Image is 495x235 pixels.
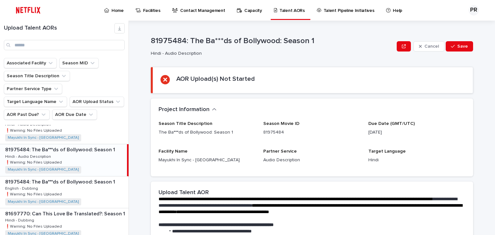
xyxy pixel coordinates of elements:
[4,40,125,50] input: Search
[176,75,255,83] h2: AOR Upload(s) Not Started
[5,159,63,165] p: ❗️Warning: No Files Uploaded
[5,185,39,191] p: English - Dubbing
[368,157,465,164] p: Hindi
[469,5,479,15] div: PR
[413,41,444,52] button: Cancel
[4,25,114,32] h1: Upload Talent AORs
[4,97,67,107] button: Target Language Name
[263,149,297,154] span: Partner Service
[13,4,44,17] img: ifQbXi3ZQGMSEF7WDB7W
[159,157,256,164] p: Mayukhi In Sync - [GEOGRAPHIC_DATA]
[151,36,394,46] p: 81975484: The Ba***ds of Bollywood: Season 1
[5,223,63,229] p: ❗️Warning: No Files Uploaded
[5,217,35,223] p: Hindi - Dubbing
[4,109,50,120] button: AOR Past Due?
[8,136,79,140] a: Mayukhi In Sync - [GEOGRAPHIC_DATA]
[263,129,360,136] p: 81975484
[159,106,209,113] h2: Project Information
[4,58,57,68] button: Associated Facility
[5,178,116,185] p: 81975484: The Ba***ds of Bollywood: Season 1
[368,129,465,136] p: [DATE]
[159,149,188,154] span: Facility Name
[159,189,209,196] h2: Upload Talent AOR
[457,44,468,49] span: Save
[159,106,217,113] button: Project Information
[4,71,70,81] button: Season Title Description
[5,153,52,159] p: Hindi - Audio Description
[263,157,360,164] p: Audio Description
[446,41,473,52] button: Save
[368,121,415,126] span: Due Date (GMT/UTC)
[5,210,126,217] p: 81697770: Can This Love Be Translated?: Season 1
[5,191,63,197] p: ❗️Warning: No Files Uploaded
[159,121,212,126] span: Season Title Description
[4,84,62,94] button: Partner Service Type
[8,167,79,172] a: Mayukhi In Sync - [GEOGRAPHIC_DATA]
[263,121,299,126] span: Season Movie ID
[5,127,63,133] p: ❗️Warning: No Files Uploaded
[70,97,124,107] button: AOR Upload Status
[368,149,406,154] span: Target Language
[5,146,116,153] p: 81975484: The Ba***ds of Bollywood: Season 1
[8,200,79,204] a: Mayukhi In Sync - [GEOGRAPHIC_DATA]
[52,109,97,120] button: AOR Due Date
[159,129,256,136] p: The Ba***ds of Bollywood: Season 1
[59,58,99,68] button: Season MID
[151,51,392,56] p: Hindi - Audio Description
[424,44,439,49] span: Cancel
